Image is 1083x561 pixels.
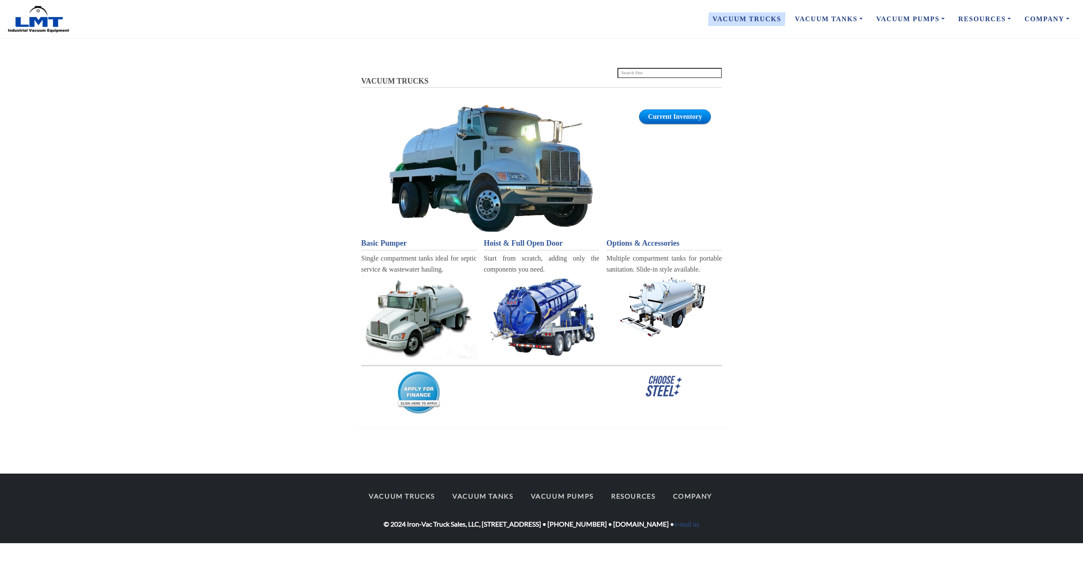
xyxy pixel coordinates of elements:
a: Vacuum Trucks [706,10,788,28]
a: Company [665,487,720,505]
a: Hoist & Full Open Door [484,237,599,250]
span: VACUUM TRUCKS [361,77,429,85]
span: Hoist & Full Open Door [484,239,563,247]
img: Stacks Image p111540_n6 [644,374,684,398]
a: Company [1018,10,1076,28]
a: Current Inventory [639,109,711,124]
div: Single compartment tanks ideal for septic service & wastewater hauling. [361,253,477,275]
a: Choose Steel [606,374,722,398]
a: Resources [951,10,1018,28]
a: Financing [361,371,477,414]
img: Stacks Image p111540_n3 [398,371,440,414]
img: LMT [7,6,70,33]
img: Stacks Image 12027 [361,365,722,367]
img: Stacks Image 111527 [389,104,593,231]
img: Stacks Image 9317 [361,275,477,359]
a: Vacuum Trucks [361,487,443,505]
a: Vacuum Pumps [523,487,601,505]
a: PT - Portable Sanitation [606,275,722,339]
a: Basic Pumper [361,237,477,250]
a: Resources [603,487,663,505]
a: Vacuum Tanks [445,487,521,505]
a: ST - Septic Service [484,275,599,357]
span: Basic Pumper [361,239,407,247]
div: © 2024 Iron-Vac Truck Sales, LLC, [STREET_ADDRESS] • [PHONE_NUMBER] • [DOMAIN_NAME] • [355,487,728,530]
a: Vacuum Tanks [788,10,870,28]
div: Start from scratch, adding only the components you need. [484,253,599,275]
input: Search Site [617,68,722,78]
img: Stacks Image 111546 [484,275,599,357]
a: ST - Septic Service [361,275,477,359]
a: Options & Accessories [606,237,722,250]
img: Stacks Image 9319 [609,275,719,339]
a: e-mail us [674,521,699,528]
a: Vacuum Tanks [367,104,615,231]
div: Multiple compartment tanks for portable sanitation. Slide-in style available. [606,253,722,275]
span: Options & Accessories [606,239,679,247]
a: Vacuum Pumps [870,10,951,28]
